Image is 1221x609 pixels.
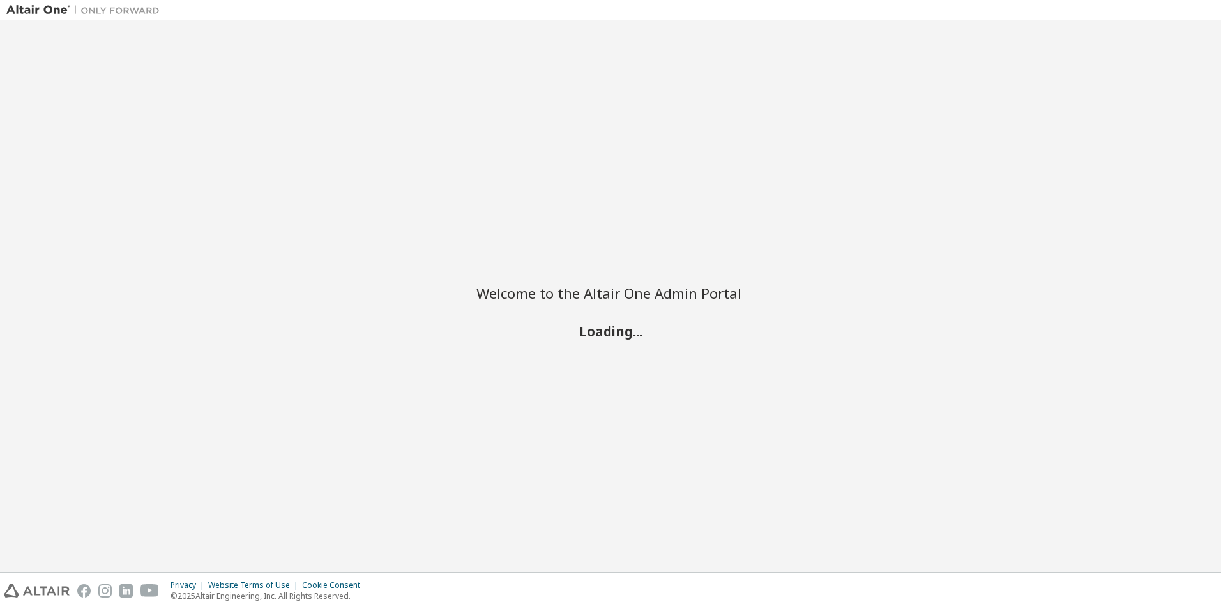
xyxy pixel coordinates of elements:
[302,580,368,590] div: Cookie Consent
[208,580,302,590] div: Website Terms of Use
[476,323,745,340] h2: Loading...
[77,584,91,598] img: facebook.svg
[171,580,208,590] div: Privacy
[98,584,112,598] img: instagram.svg
[6,4,166,17] img: Altair One
[4,584,70,598] img: altair_logo.svg
[476,284,745,302] h2: Welcome to the Altair One Admin Portal
[119,584,133,598] img: linkedin.svg
[140,584,159,598] img: youtube.svg
[171,590,368,601] p: © 2025 Altair Engineering, Inc. All Rights Reserved.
